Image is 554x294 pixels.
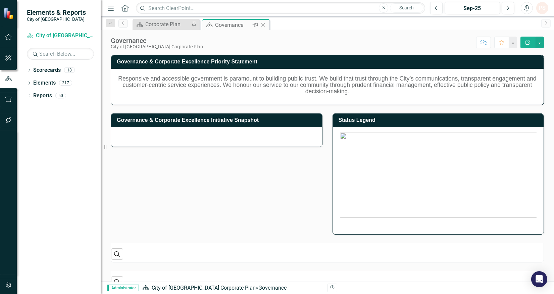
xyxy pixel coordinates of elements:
[64,67,75,73] div: 18
[145,20,190,29] div: Corporate Plan
[445,2,500,14] button: Sep-25
[536,2,548,14] button: PS
[117,117,319,123] h3: Governance & Corporate Excellence Initiative Snapshot
[59,80,72,86] div: 217
[27,48,94,60] input: Search Below...
[118,76,537,95] h5: Responsive and accessible government is paramount to building public trust. We build that trust t...
[111,37,203,44] div: Governance
[33,79,56,87] a: Elements
[215,21,251,29] div: Governance
[107,285,139,291] span: Administrator
[258,285,287,291] div: Governance
[117,59,540,65] h3: Governance & Corporate Excellence Priority Statement
[136,2,425,14] input: Search ClearPoint...
[447,4,498,12] div: Sep-25
[3,7,15,19] img: ClearPoint Strategy
[33,66,61,74] a: Scorecards
[339,117,541,123] h3: Status Legend
[27,32,94,40] a: City of [GEOGRAPHIC_DATA] Corporate Plan
[27,16,86,22] small: City of [GEOGRAPHIC_DATA]
[33,92,52,100] a: Reports
[152,285,256,291] a: City of [GEOGRAPHIC_DATA] Corporate Plan
[400,5,414,10] span: Search
[390,3,423,13] button: Search
[142,284,322,292] div: »
[531,271,547,287] div: Open Intercom Messenger
[134,20,190,29] a: Corporate Plan
[27,8,86,16] span: Elements & Reports
[111,44,203,49] div: City of [GEOGRAPHIC_DATA] Corporate Plan
[55,93,66,98] div: 50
